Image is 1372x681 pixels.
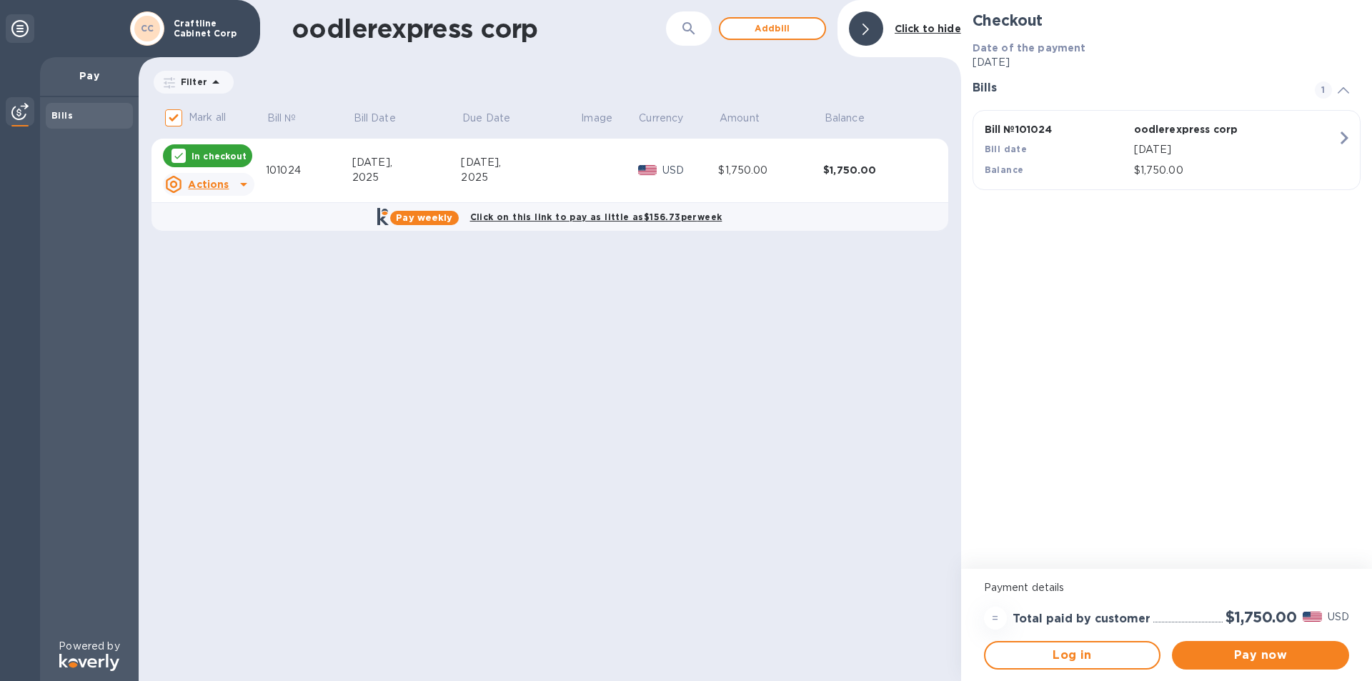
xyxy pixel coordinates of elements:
div: [DATE], [352,155,462,170]
div: $1,750.00 [718,163,823,178]
span: Due Date [462,111,529,126]
b: CC [141,23,154,34]
p: [DATE] [973,55,1361,70]
p: Bill № [267,111,297,126]
p: Due Date [462,111,510,126]
b: Click on this link to pay as little as $156.73 per week [470,212,722,222]
img: USD [1303,612,1322,622]
p: Amount [720,111,760,126]
div: $1,750.00 [823,163,928,177]
div: [DATE], [461,155,580,170]
span: Amount [720,111,778,126]
p: Bill № 101024 [985,122,1128,136]
b: Bills [51,110,73,121]
u: Actions [188,179,229,190]
p: USD [662,163,718,178]
button: Log in [984,641,1161,670]
span: Balance [825,111,883,126]
img: Logo [59,654,119,671]
p: Pay [51,69,127,83]
p: Filter [175,76,207,88]
div: 2025 [461,170,580,185]
p: Craftline Cabinet Corp [174,19,245,39]
p: USD [1328,610,1349,625]
p: Payment details [984,580,1349,595]
span: 1 [1315,81,1332,99]
div: 2025 [352,170,462,185]
h3: Bills [973,81,1298,95]
p: Bill Date [354,111,396,126]
button: Addbill [719,17,826,40]
b: Pay weekly [396,212,452,223]
p: Powered by [59,639,119,654]
p: $1,750.00 [1134,163,1337,178]
p: Balance [825,111,865,126]
h3: Total paid by customer [1013,612,1150,626]
p: Image [581,111,612,126]
p: Currency [639,111,683,126]
h1: oodlerexpress corp [292,14,627,44]
p: [DATE] [1134,142,1337,157]
b: Click to hide [895,23,961,34]
div: 101024 [266,163,352,178]
b: Date of the payment [973,42,1086,54]
span: Log in [997,647,1148,664]
span: Bill № [267,111,315,126]
b: Bill date [985,144,1028,154]
img: USD [638,165,657,175]
span: Bill Date [354,111,414,126]
span: Pay now [1183,647,1338,664]
b: Balance [985,164,1024,175]
h2: $1,750.00 [1226,608,1297,626]
button: Bill №101024oodlerexpress corpBill date[DATE]Balance$1,750.00 [973,110,1361,190]
p: In checkout [192,150,247,162]
div: = [984,607,1007,630]
button: Pay now [1172,641,1349,670]
h2: Checkout [973,11,1361,29]
p: oodlerexpress corp [1134,122,1278,136]
span: Add bill [732,20,813,37]
p: Mark all [189,110,226,125]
